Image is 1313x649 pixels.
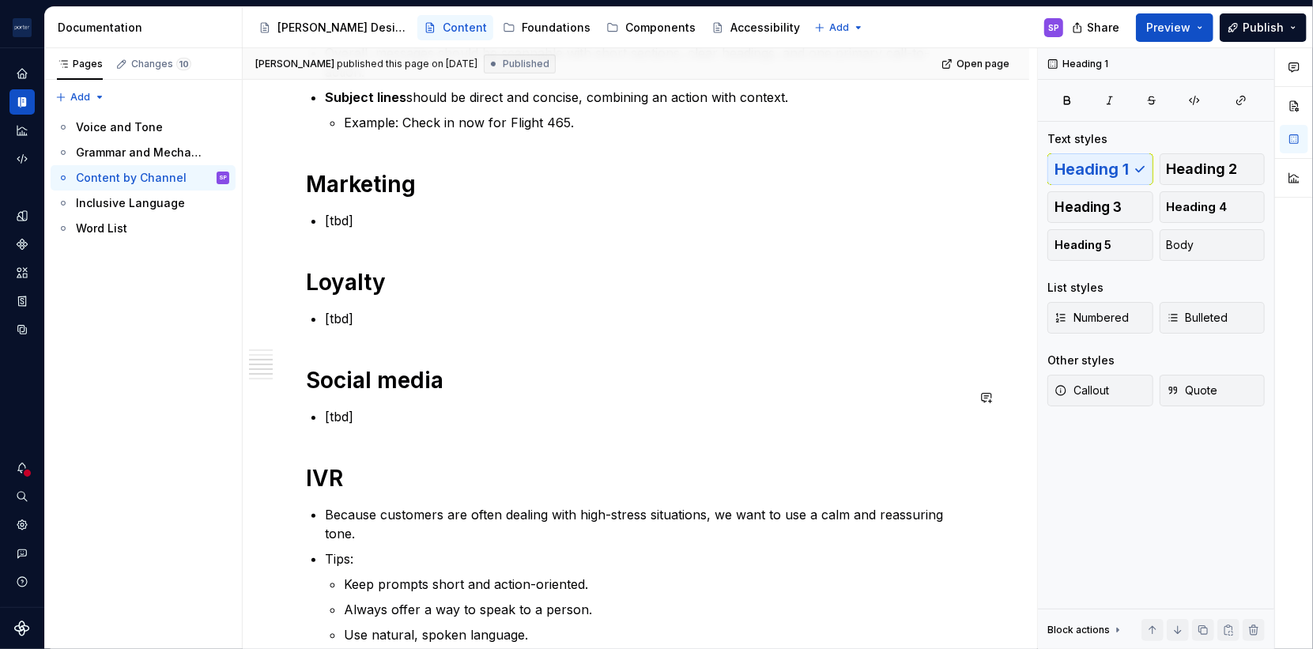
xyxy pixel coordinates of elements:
div: Block actions [1047,619,1124,641]
button: Quote [1160,375,1266,406]
div: Pages [57,58,103,70]
div: Page tree [51,115,236,241]
a: Voice and Tone [51,115,236,140]
button: Publish [1220,13,1307,42]
a: Word List [51,216,236,241]
span: Publish [1243,20,1284,36]
span: Add [829,21,849,34]
span: Bulleted [1167,310,1228,326]
button: Contact support [9,541,35,566]
p: [tbd] [325,407,966,426]
a: Home [9,61,35,86]
div: Changes [131,58,191,70]
div: Content by Channel [76,170,187,186]
a: Components [600,15,702,40]
p: Because customers are often dealing with high-stress situations, we want to use a calm and reassu... [325,505,966,543]
button: Heading 5 [1047,229,1153,261]
button: Preview [1136,13,1213,42]
a: Design tokens [9,203,35,228]
p: Always offer a way to speak to a person. [344,600,966,619]
span: Preview [1146,20,1190,36]
a: Foundations [496,15,597,40]
button: Bulleted [1160,302,1266,334]
a: [PERSON_NAME] Design [252,15,414,40]
h1: Loyalty [306,268,966,296]
button: Callout [1047,375,1153,406]
a: Components [9,232,35,257]
button: Heading 4 [1160,191,1266,223]
div: Other styles [1047,353,1115,368]
button: Heading 3 [1047,191,1153,223]
button: Add [809,17,869,39]
p: [tbd] [325,309,966,328]
h1: IVR [306,464,966,492]
div: Accessibility [730,20,800,36]
div: Content [443,20,487,36]
a: Data sources [9,317,35,342]
a: Code automation [9,146,35,172]
a: Content [417,15,493,40]
span: Heading 5 [1055,237,1111,253]
p: Tips: [325,549,966,568]
div: Inclusive Language [76,195,185,211]
div: Grammar and Mechanics [76,145,206,160]
div: Page tree [252,12,806,43]
a: Content by ChannelSP [51,165,236,191]
h1: Social media [306,366,966,394]
span: Add [70,91,90,104]
span: [PERSON_NAME] [255,58,334,70]
a: Open page [937,53,1017,75]
button: Numbered [1047,302,1153,334]
h1: Marketing [306,170,966,198]
a: Documentation [9,89,35,115]
span: Heading 3 [1055,199,1122,215]
p: Keep prompts short and action-oriented. [344,575,966,594]
span: Quote [1167,383,1218,398]
a: Storybook stories [9,289,35,314]
p: [tbd] [325,211,966,230]
div: Foundations [522,20,590,36]
div: SP [219,170,227,186]
a: Supernova Logo [14,621,30,636]
button: Body [1160,229,1266,261]
div: List styles [1047,280,1104,296]
button: Notifications [9,455,35,481]
span: Published [503,58,549,70]
span: Open page [956,58,1009,70]
p: Use natural, spoken language. [344,625,966,644]
span: Heading 2 [1167,161,1238,177]
a: Settings [9,512,35,538]
img: f0306bc8-3074-41fb-b11c-7d2e8671d5eb.png [13,18,32,37]
div: Text styles [1047,131,1107,147]
strong: Subject lines [325,89,406,105]
span: Numbered [1055,310,1129,326]
div: [PERSON_NAME] Design [277,20,408,36]
a: Assets [9,260,35,285]
button: Search ⌘K [9,484,35,509]
button: Add [51,86,110,108]
p: Example: Check in now for Flight 465. [344,113,966,132]
span: Body [1167,237,1194,253]
a: Grammar and Mechanics [51,140,236,165]
a: Analytics [9,118,35,143]
button: Heading 2 [1160,153,1266,185]
div: Block actions [1047,624,1110,636]
span: Callout [1055,383,1109,398]
a: Inclusive Language [51,191,236,216]
button: Share [1064,13,1130,42]
div: Word List [76,221,127,236]
span: Heading 4 [1167,199,1228,215]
